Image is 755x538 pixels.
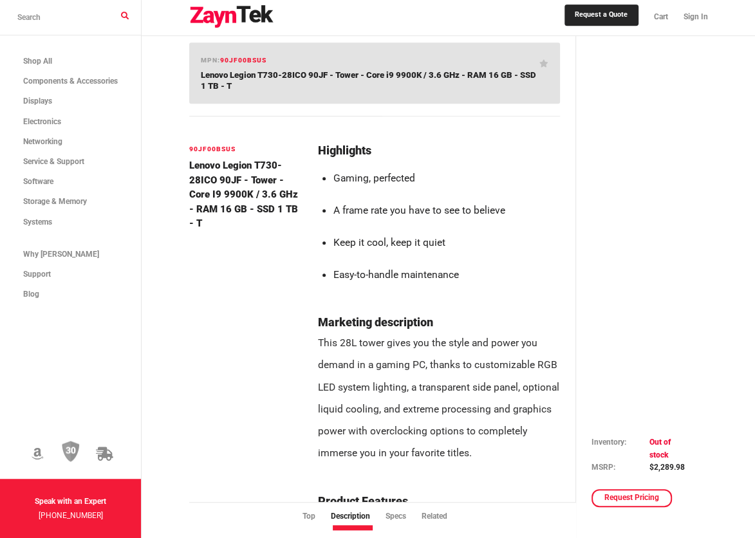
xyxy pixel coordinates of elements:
img: logo [189,5,274,28]
a: Request Pricing [592,489,672,507]
span: Electronics [23,117,61,126]
span: Software [23,177,53,186]
p: CPU [382,40,560,54]
span: Blog [23,290,39,299]
li: Gaming, perfected [333,167,559,189]
a: [PHONE_NUMBER] [39,511,103,520]
strong: Speak with an Expert [35,497,106,506]
span: Storage & Memory [23,197,87,206]
li: Top [303,510,331,523]
span: Service & Support [23,157,84,166]
span: Why [PERSON_NAME] [23,250,99,259]
a: Sign In [676,3,708,31]
span: Lenovo Legion T730-28ICO 90JF - Tower - Core i9 9900K / 3.6 GHz - RAM 16 GB - SSD 1 TB - T [201,70,536,91]
td: MSRP [592,461,649,474]
li: Related [422,510,463,523]
h2: Highlights [317,144,559,157]
td: $2,289.98 [649,461,685,474]
li: Specs [386,510,422,523]
span: Shop All [23,57,52,66]
h2: Marketing description [317,316,559,329]
span: Support [23,270,51,279]
li: Description [331,510,386,523]
span: Systems [23,218,52,227]
span: Components & Accessories [23,77,118,86]
td: Inventory [592,436,649,461]
span: Out of stock [649,438,671,459]
h2: Product Features [317,495,559,508]
li: Easy-to-handle maintenance [333,264,559,286]
li: A frame rate you have to see to believe [333,199,559,221]
h6: 90JF00BSUS [189,144,303,154]
span: Cart [654,12,668,21]
p: This 28L tower gives you the style and power you demand in a gaming PC, thanks to customizable RG... [317,332,559,465]
span: Networking [23,137,62,146]
h6: mpn: [201,55,266,66]
img: 30 Day Return Policy [62,441,80,463]
li: Keep it cool, keep it quiet [333,232,559,254]
a: Request a Quote [564,5,638,25]
span: Displays [23,97,52,106]
h4: Lenovo Legion T730-28ICO 90JF - Tower - Core i9 9900K / 3.6 GHz - RAM 16 GB - SSD 1 TB - T [189,158,303,231]
span: 90JF00BSUS [220,57,266,64]
a: Cart [646,3,676,31]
